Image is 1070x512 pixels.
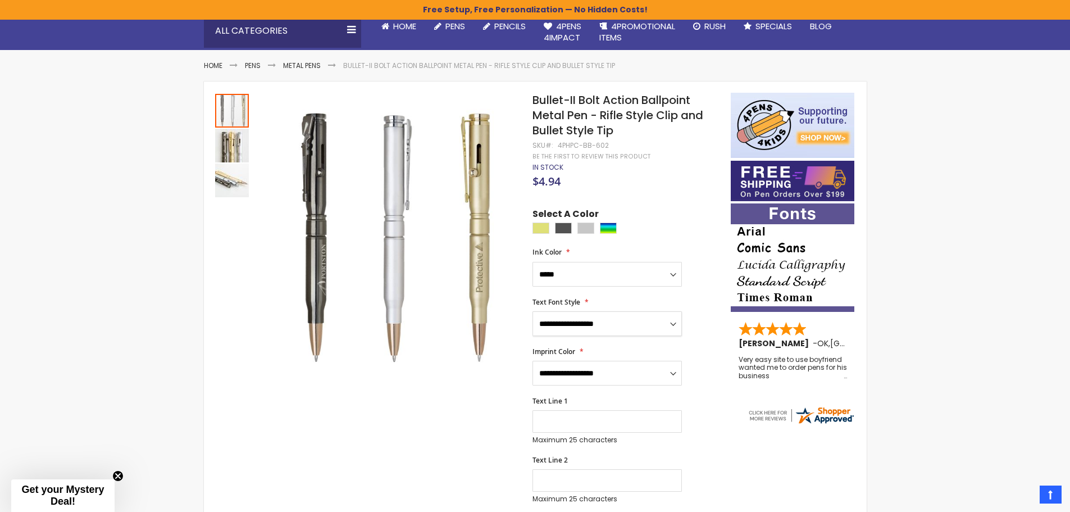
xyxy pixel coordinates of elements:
span: Pencils [494,20,526,32]
div: Bullet-II Bolt Action Ballpoint Metal Pen - Rifle Style Clip and Bullet Style Tip [215,93,250,128]
div: Silver [577,223,594,234]
span: Bullet-II Bolt Action Ballpoint Metal Pen - Rifle Style Clip and Bullet Style Tip [532,92,703,138]
div: Availability [532,163,563,172]
div: Bullet-II Bolt Action Ballpoint Metal Pen - Rifle Style Clip and Bullet Style Tip [215,128,250,162]
img: font-personalization-examples [731,203,854,312]
div: Assorted [600,223,617,234]
span: Text Font Style [532,297,580,307]
img: 4pens 4 kids [731,93,854,158]
span: Rush [704,20,726,32]
p: Maximum 25 characters [532,436,682,445]
img: 4pens.com widget logo [747,405,855,425]
a: Blog [801,14,841,39]
span: [GEOGRAPHIC_DATA] [830,338,913,349]
li: Bullet-II Bolt Action Ballpoint Metal Pen - Rifle Style Clip and Bullet Style Tip [343,61,615,70]
span: Text Line 2 [532,455,568,465]
span: - , [813,338,913,349]
div: 4PHPC-BB-602 [558,141,609,150]
img: Bullet-II Bolt Action Ballpoint Metal Pen - Rifle Style Clip and Bullet Style Tip [215,129,249,162]
strong: SKU [532,141,553,150]
span: Imprint Color [532,347,575,356]
iframe: Google Customer Reviews [977,482,1070,512]
span: Specials [755,20,792,32]
div: All Categories [204,14,361,48]
span: $4.94 [532,174,561,189]
span: Ink Color [532,247,562,257]
span: Text Line 1 [532,396,568,406]
a: 4PROMOTIONALITEMS [590,14,684,51]
a: Home [372,14,425,39]
span: Pens [445,20,465,32]
div: Gunmetal [555,223,572,234]
img: Free shipping on orders over $199 [731,161,854,201]
a: Home [204,61,222,70]
span: In stock [532,162,563,172]
a: Be the first to review this product [532,152,650,161]
a: Metal Pens [283,61,321,70]
span: [PERSON_NAME] [739,338,813,349]
span: Get your Mystery Deal! [21,484,104,507]
a: 4Pens4impact [535,14,590,51]
p: Maximum 25 characters [532,495,682,504]
span: 4PROMOTIONAL ITEMS [599,20,675,43]
div: Very easy site to use boyfriend wanted me to order pens for his business [739,356,848,380]
a: Rush [684,14,735,39]
a: Pens [425,14,474,39]
span: Select A Color [532,208,599,223]
a: 4pens.com certificate URL [747,418,855,428]
img: Bullet-II Bolt Action Ballpoint Metal Pen - Rifle Style Clip and Bullet Style Tip [261,109,518,366]
button: Close teaser [112,470,124,482]
a: Specials [735,14,801,39]
div: Gold [532,223,549,234]
div: Get your Mystery Deal!Close teaser [11,479,115,512]
a: Pens [245,61,261,70]
a: Pencils [474,14,535,39]
div: Bullet-II Bolt Action Ballpoint Metal Pen - Rifle Style Clip and Bullet Style Tip [215,162,249,197]
span: Home [393,20,416,32]
span: OK [817,338,828,349]
span: 4Pens 4impact [544,20,581,43]
img: Bullet-II Bolt Action Ballpoint Metal Pen - Rifle Style Clip and Bullet Style Tip [215,164,249,197]
span: Blog [810,20,832,32]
